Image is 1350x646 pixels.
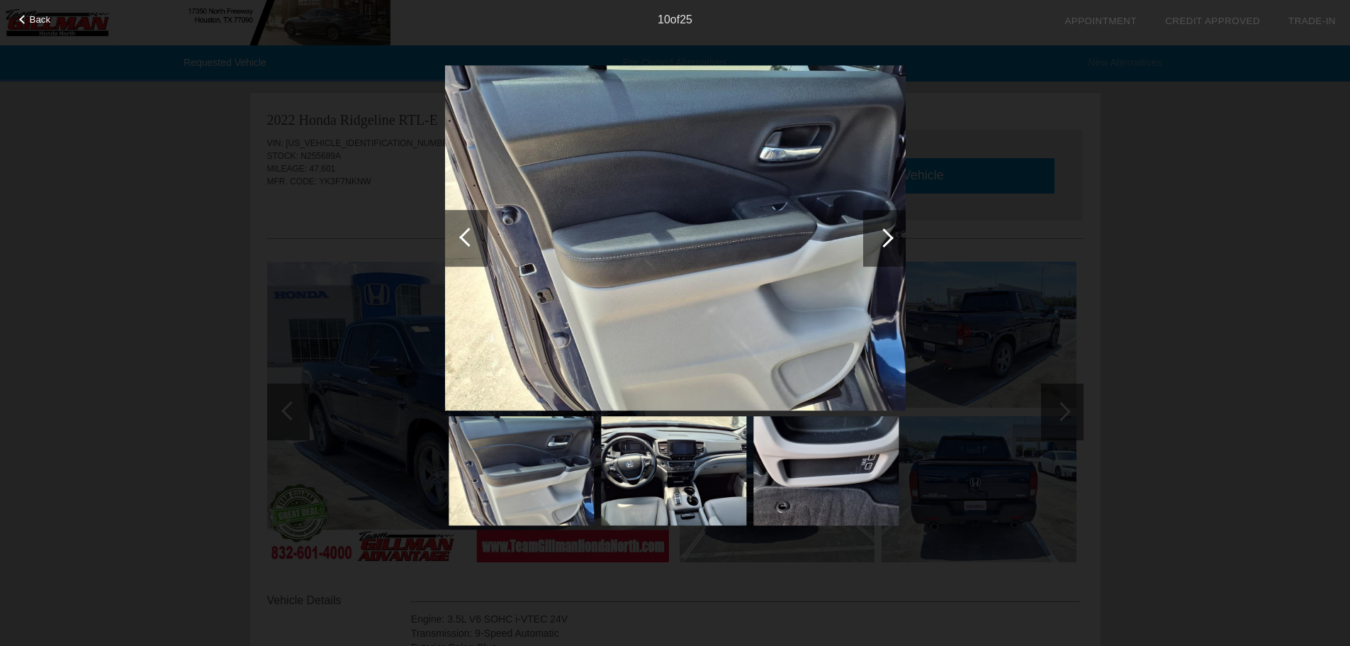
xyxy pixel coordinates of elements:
[1064,16,1137,26] a: Appointment
[445,65,906,411] img: image.aspx
[601,416,746,525] img: image.aspx
[658,13,670,26] span: 10
[753,416,899,525] img: image.aspx
[1288,16,1336,26] a: Trade-In
[680,13,692,26] span: 25
[1165,16,1260,26] a: Credit Approved
[30,14,51,25] span: Back
[449,416,594,525] img: image.aspx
